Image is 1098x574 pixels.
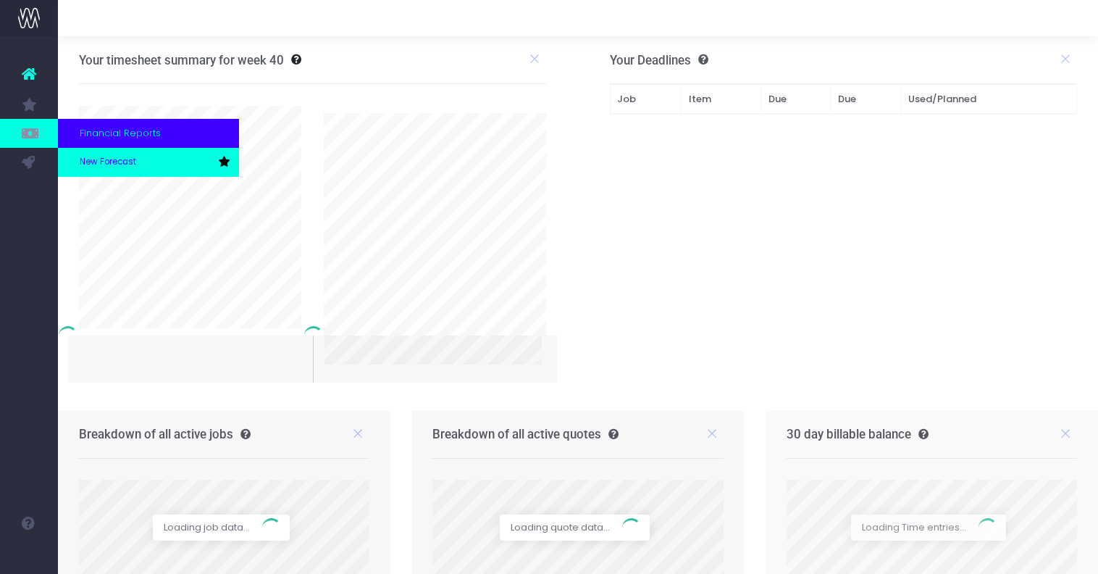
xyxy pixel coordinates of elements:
[610,85,682,115] th: Job
[18,545,40,567] img: images/default_profile_image.png
[901,85,1077,115] th: Used/Planned
[682,85,760,115] th: Item
[500,515,621,541] span: Loading quote data...
[58,148,239,177] a: New Forecast
[79,53,284,67] h3: Your timesheet summary for week 40
[153,515,261,541] span: Loading job data...
[80,156,136,169] span: New Forecast
[80,126,161,141] span: Financial Reports
[760,85,831,115] th: Due
[831,85,901,115] th: Due
[851,515,977,541] span: Loading Time entries...
[610,53,708,67] h3: Your Deadlines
